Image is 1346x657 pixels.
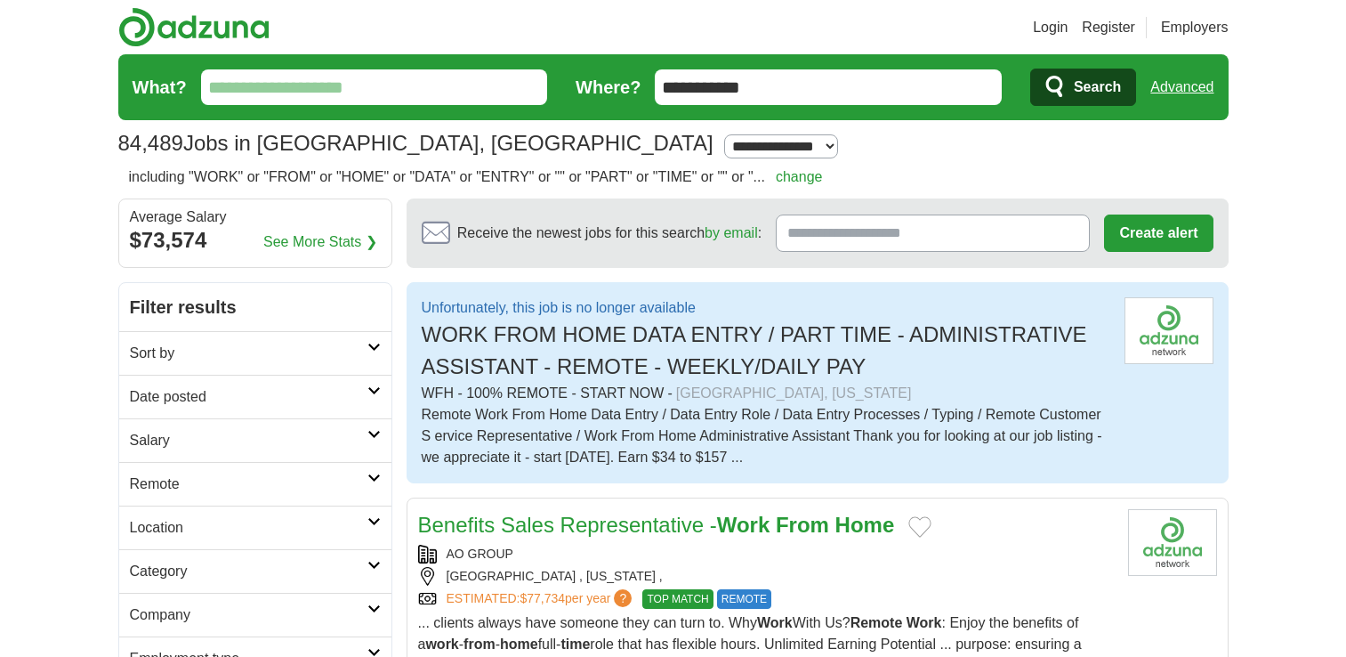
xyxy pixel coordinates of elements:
[118,127,183,159] span: 84,489
[130,386,367,408] h2: Date posted
[667,383,672,404] span: -
[119,283,391,331] h2: Filter results
[835,513,895,537] strong: Home
[118,131,713,155] h1: Jobs in [GEOGRAPHIC_DATA], [GEOGRAPHIC_DATA]
[133,74,187,101] label: What?
[425,637,458,652] strong: work
[422,404,1110,468] div: Remote Work From Home Data Entry / Data Entry Role / Data Entry Processes / Typing / Remote Custo...
[705,225,758,240] a: by email
[1128,509,1217,576] img: Company logo
[717,589,771,609] span: REMOTE
[1104,215,1213,252] button: Create alert
[418,567,1114,586] div: [GEOGRAPHIC_DATA] , [US_STATE] ,
[130,474,367,495] h2: Remote
[907,615,942,630] strong: Work
[130,604,367,626] h2: Company
[119,506,391,549] a: Location
[119,331,391,375] a: Sort by
[263,231,377,253] a: See More Stats ❯
[850,615,903,630] strong: Remote
[130,224,381,256] div: $73,574
[1074,69,1121,105] span: Search
[129,166,823,188] h2: including "WORK" or "FROM" or "HOME" or "DATA" or "ENTRY" or "" or "PART" or "TIME" or "" or "...
[418,513,895,537] a: Benefits Sales Representative -Work From Home
[463,637,496,652] strong: from
[422,297,1110,319] p: Unfortunately, this job is no longer available
[457,223,762,244] span: Receive the newest jobs for this search :
[576,74,641,101] label: Where?
[776,169,823,184] a: change
[560,637,590,652] strong: time
[130,430,367,451] h2: Salary
[1030,69,1136,106] button: Search
[130,561,367,582] h2: Category
[520,591,565,605] span: $77,734
[447,589,636,609] a: ESTIMATED:$77,734per year?
[1033,17,1068,38] a: Login
[717,513,770,537] strong: Work
[119,418,391,462] a: Salary
[130,343,367,364] h2: Sort by
[130,210,381,224] div: Average Salary
[119,593,391,637] a: Company
[422,383,1110,404] div: WFH - 100% REMOTE - START NOW
[118,7,270,47] img: Adzuna logo
[642,589,713,609] span: TOP MATCH
[119,375,391,418] a: Date posted
[422,322,1087,378] span: WORK FROM HOME DATA ENTRY / PART TIME - ADMINISTRATIVE ASSISTANT - REMOTE - WEEKLY/DAILY PAY
[130,517,367,539] h2: Location
[776,513,829,537] strong: From
[1161,17,1229,38] a: Employers
[1124,297,1213,364] img: Careerbuilder (DPG) logo
[119,549,391,593] a: Category
[614,589,632,607] span: ?
[757,615,793,630] strong: Work
[418,545,1114,564] div: AO GROUP
[1150,69,1213,105] a: Advanced
[676,383,912,404] div: [GEOGRAPHIC_DATA], [US_STATE]
[908,516,931,538] button: Add to favorite jobs
[500,637,538,652] strong: home
[1082,17,1135,38] a: Register
[119,462,391,506] a: Remote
